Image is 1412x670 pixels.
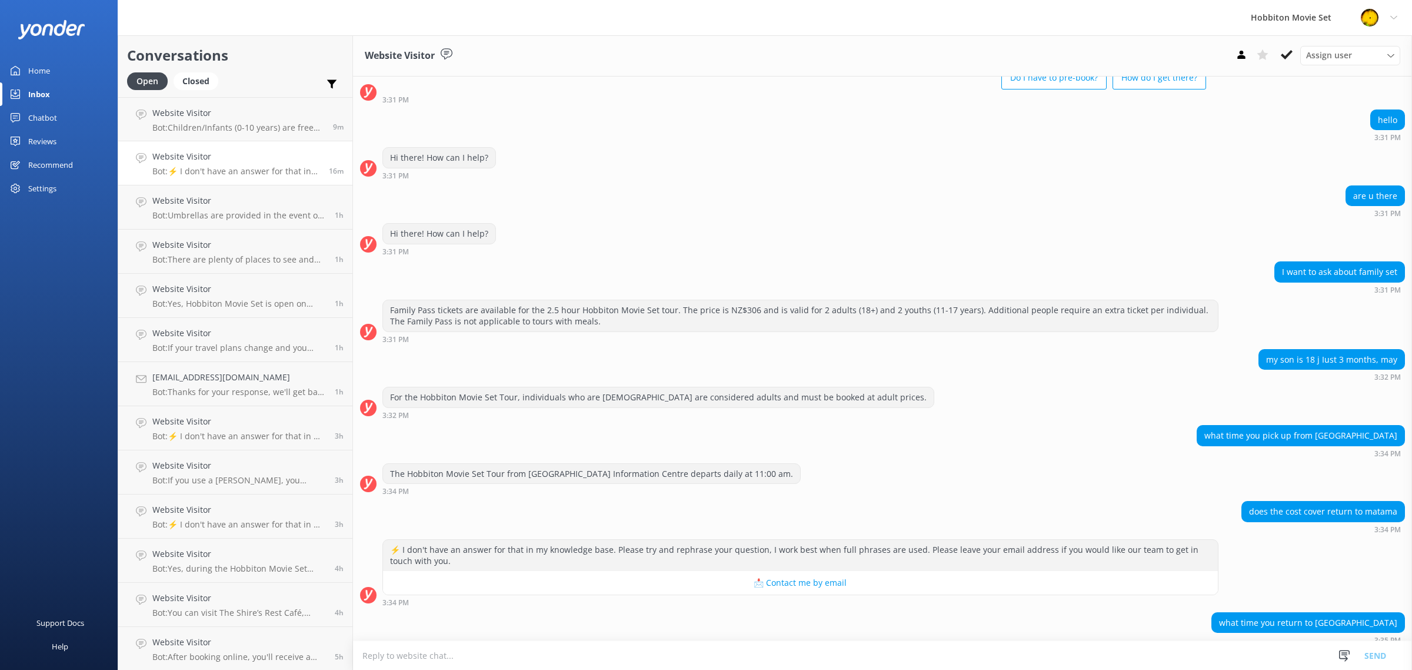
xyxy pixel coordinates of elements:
[152,194,326,207] h4: Website Visitor
[383,148,495,168] div: Hi there! How can I help?
[152,371,326,384] h4: [EMAIL_ADDRESS][DOMAIN_NAME]
[152,327,326,340] h4: Website Visitor
[28,177,56,200] div: Settings
[127,44,344,67] h2: Conversations
[1300,46,1400,65] div: Assign User
[28,130,56,153] div: Reviews
[152,210,326,221] p: Bot: Umbrellas are provided in the event of rain, so you don't need to bring your own.
[1371,110,1404,130] div: hello
[152,519,326,530] p: Bot: ⚡ I don't have an answer for that in my knowledge base. Please try and rephrase your questio...
[1001,66,1107,89] button: Do I have to pre-book?
[118,406,352,450] a: Website VisitorBot:⚡ I don't have an answer for that in my knowledge base. Please try and rephras...
[152,415,326,428] h4: Website Visitor
[152,592,326,605] h4: Website Visitor
[382,599,409,606] strong: 3:34 PM
[1361,9,1378,26] img: 34-1718678798.png
[335,298,344,309] span: Sep 13 2025 01:59pm (UTC +12:00) Pacific/Auckland
[118,495,352,539] a: Website VisitorBot:⚡ I don't have an answer for that in my knowledge base. Please try and rephras...
[18,20,85,39] img: yonder-white-logo.png
[152,122,324,133] p: Bot: Children/Infants (0-10 years) are free for the Hobbiton Movie Set Tour, but you must allocat...
[152,563,326,574] p: Bot: Yes, during the Hobbiton Movie Set Tour and Lunch Combo, you receive a complimentary exclusi...
[382,598,1218,606] div: Sep 13 2025 03:34pm (UTC +12:00) Pacific/Auckland
[118,274,352,318] a: Website VisitorBot:Yes, Hobbiton Movie Set is open on [DATE]. It is open 7 days a week, excluding...
[335,254,344,264] span: Sep 13 2025 02:00pm (UTC +12:00) Pacific/Auckland
[383,571,1218,595] button: 📩 Contact me by email
[152,107,324,120] h4: Website Visitor
[382,335,1218,343] div: Sep 13 2025 03:31pm (UTC +12:00) Pacific/Auckland
[365,48,435,64] h3: Website Visitor
[152,343,326,353] p: Bot: If your travel plans change and you need to amend your booking, please contact our team at [...
[382,411,934,419] div: Sep 13 2025 03:32pm (UTC +12:00) Pacific/Auckland
[382,97,409,104] strong: 3:31 PM
[118,141,352,185] a: Website VisitorBot:⚡ I don't have an answer for that in my knowledge base. Please try and rephras...
[118,230,352,274] a: Website VisitorBot:There are plenty of places to see and experience in the local areas. For more ...
[152,608,326,618] p: Bot: You can visit The Shire’s Rest Café, which offers a tranquil setting with classic country ca...
[333,122,344,132] span: Sep 13 2025 03:42pm (UTC +12:00) Pacific/Auckland
[1346,209,1405,217] div: Sep 13 2025 03:31pm (UTC +12:00) Pacific/Auckland
[152,387,326,397] p: Bot: Thanks for your response, we'll get back to you as soon as we can during opening hours.
[1259,350,1404,370] div: my son is 18 j Iust 3 months, may
[1374,637,1401,644] strong: 3:35 PM
[127,74,174,87] a: Open
[335,563,344,573] span: Sep 13 2025 11:46am (UTC +12:00) Pacific/Auckland
[174,74,224,87] a: Closed
[52,635,68,658] div: Help
[28,82,50,106] div: Inbox
[382,488,409,495] strong: 3:34 PM
[152,459,326,472] h4: Website Visitor
[382,248,409,256] strong: 3:31 PM
[1274,286,1405,294] div: Sep 13 2025 03:31pm (UTC +12:00) Pacific/Auckland
[1211,636,1405,644] div: Sep 13 2025 03:35pm (UTC +12:00) Pacific/Auckland
[382,173,409,180] strong: 3:31 PM
[1374,210,1401,217] strong: 3:31 PM
[335,608,344,618] span: Sep 13 2025 11:07am (UTC +12:00) Pacific/Auckland
[152,150,320,163] h4: Website Visitor
[335,475,344,485] span: Sep 13 2025 12:36pm (UTC +12:00) Pacific/Auckland
[118,185,352,230] a: Website VisitorBot:Umbrellas are provided in the event of rain, so you don't need to bring your o...
[152,548,326,560] h4: Website Visitor
[152,475,326,486] p: Bot: If you use a [PERSON_NAME], you should be able to handle the tour if you can manage the 2km ...
[28,106,57,130] div: Chatbot
[152,254,326,265] p: Bot: There are plenty of places to see and experience in the local areas. For more information, y...
[118,318,352,362] a: Website VisitorBot:If your travel plans change and you need to amend your booking, please contact...
[382,487,801,495] div: Sep 13 2025 03:34pm (UTC +12:00) Pacific/Auckland
[335,343,344,353] span: Sep 13 2025 01:55pm (UTC +12:00) Pacific/Auckland
[1242,502,1404,522] div: does the cost cover return to matama
[1370,133,1405,141] div: Sep 13 2025 03:31pm (UTC +12:00) Pacific/Auckland
[382,171,496,180] div: Sep 13 2025 03:31pm (UTC +12:00) Pacific/Auckland
[335,387,344,397] span: Sep 13 2025 01:55pm (UTC +12:00) Pacific/Auckland
[1258,373,1405,381] div: Sep 13 2025 03:32pm (UTC +12:00) Pacific/Auckland
[1197,449,1405,457] div: Sep 13 2025 03:34pm (UTC +12:00) Pacific/Auckland
[335,210,344,220] span: Sep 13 2025 02:47pm (UTC +12:00) Pacific/Auckland
[383,540,1218,571] div: ⚡ I don't have an answer for that in my knowledge base. Please try and rephrase your question, I ...
[1346,186,1404,206] div: are u there
[118,450,352,495] a: Website VisitorBot:If you use a [PERSON_NAME], you should be able to handle the tour if you can m...
[383,300,1218,331] div: Family Pass tickets are available for the 2.5 hour Hobbiton Movie Set tour. The price is NZ$306 a...
[152,298,326,309] p: Bot: Yes, Hobbiton Movie Set is open on [DATE]. It is open 7 days a week, excluding [DATE].
[152,652,326,662] p: Bot: After booking online, you'll receive a confirmation email. Read it carefully and arrive at t...
[1374,287,1401,294] strong: 3:31 PM
[118,97,352,141] a: Website VisitorBot:Children/Infants (0-10 years) are free for the Hobbiton Movie Set Tour, but yo...
[174,72,218,90] div: Closed
[1113,66,1206,89] button: How do I get there?
[1374,526,1401,533] strong: 3:34 PM
[152,431,326,442] p: Bot: ⚡ I don't have an answer for that in my knowledge base. Please try and rephrase your questio...
[152,283,326,296] h4: Website Visitor
[118,583,352,627] a: Website VisitorBot:You can visit The Shire’s Rest Café, which offers a tranquil setting with clas...
[1275,262,1404,282] div: I want to ask about family set
[152,238,326,251] h4: Website Visitor
[382,247,496,256] div: Sep 13 2025 03:31pm (UTC +12:00) Pacific/Auckland
[382,412,409,419] strong: 3:32 PM
[382,95,1206,104] div: Sep 13 2025 03:31pm (UTC +12:00) Pacific/Auckland
[1197,426,1404,446] div: what time you pick up from [GEOGRAPHIC_DATA]
[1212,613,1404,633] div: what time you return to [GEOGRAPHIC_DATA]
[1374,374,1401,381] strong: 3:32 PM
[335,519,344,529] span: Sep 13 2025 12:07pm (UTC +12:00) Pacific/Auckland
[36,611,84,635] div: Support Docs
[1374,134,1401,141] strong: 3:31 PM
[329,166,344,176] span: Sep 13 2025 03:35pm (UTC +12:00) Pacific/Auckland
[152,166,320,177] p: Bot: ⚡ I don't have an answer for that in my knowledge base. Please try and rephrase your questio...
[383,387,934,407] div: For the Hobbiton Movie Set Tour, individuals who are [DEMOGRAPHIC_DATA] are considered adults and...
[1306,49,1352,62] span: Assign user
[152,503,326,516] h4: Website Visitor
